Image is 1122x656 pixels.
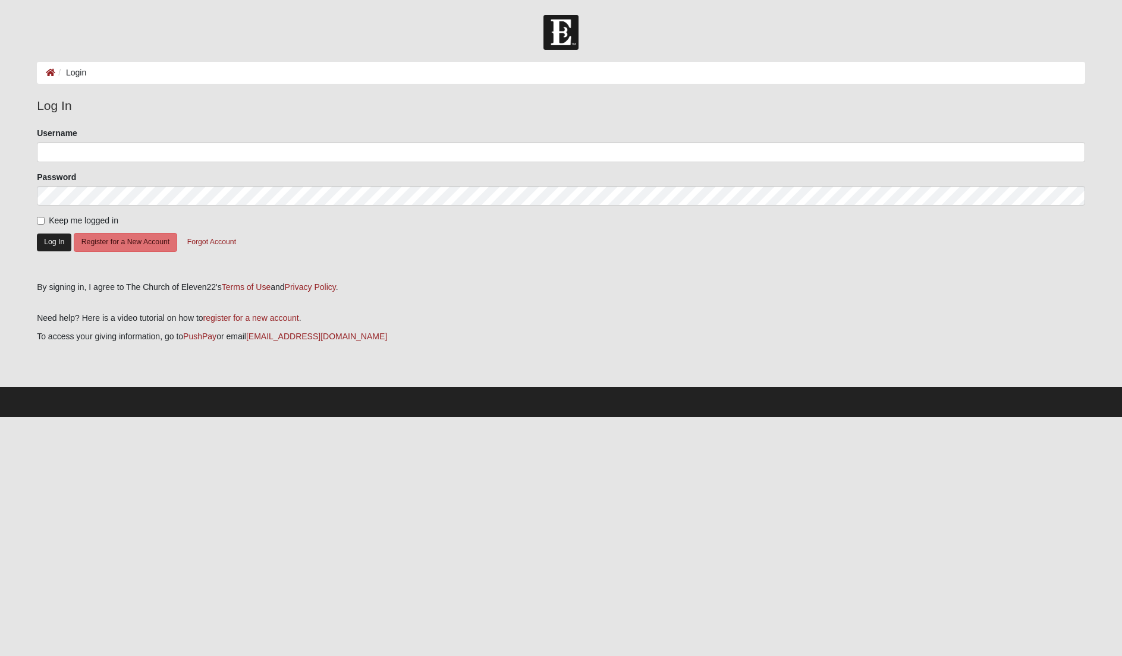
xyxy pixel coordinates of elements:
[37,330,1085,343] p: To access your giving information, go to or email
[180,233,244,251] button: Forgot Account
[203,313,299,323] a: register for a new account
[55,67,86,79] li: Login
[285,282,336,292] a: Privacy Policy
[37,281,1085,294] div: By signing in, I agree to The Church of Eleven22's and .
[37,171,76,183] label: Password
[37,234,71,251] button: Log In
[74,233,177,251] button: Register for a New Account
[37,96,1085,115] legend: Log In
[37,312,1085,324] p: Need help? Here is a video tutorial on how to .
[222,282,271,292] a: Terms of Use
[37,127,77,139] label: Username
[49,216,118,225] span: Keep me logged in
[543,15,579,50] img: Church of Eleven22 Logo
[37,217,45,225] input: Keep me logged in
[246,332,387,341] a: [EMAIL_ADDRESS][DOMAIN_NAME]
[183,332,216,341] a: PushPay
